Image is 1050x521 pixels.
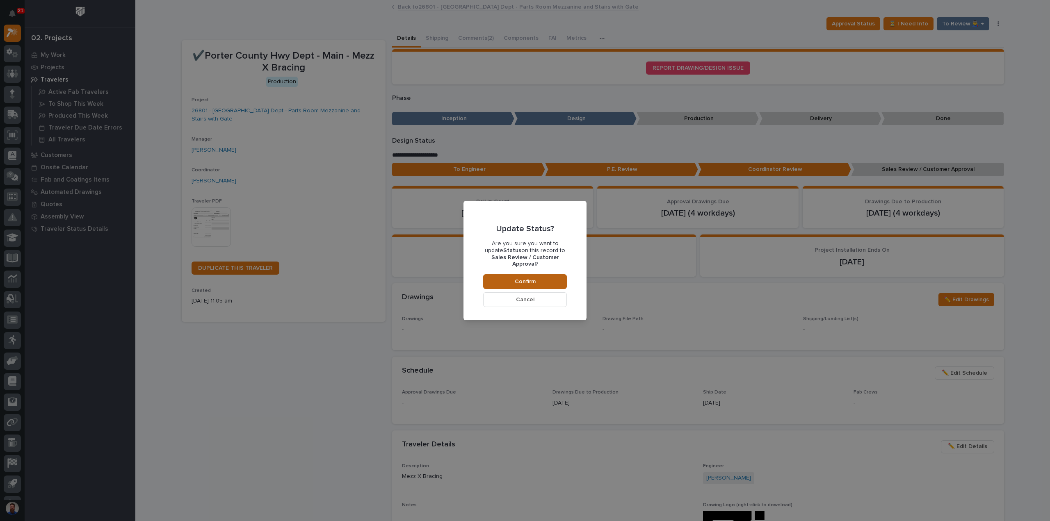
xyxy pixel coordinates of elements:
[483,274,567,289] button: Confirm
[491,255,559,267] b: Sales Review / Customer Approval
[503,248,521,253] b: Status
[516,296,534,303] span: Cancel
[483,292,567,307] button: Cancel
[496,224,554,234] p: Update Status?
[483,240,567,268] p: Are you sure you want to update on this record to ?
[515,278,536,285] span: Confirm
